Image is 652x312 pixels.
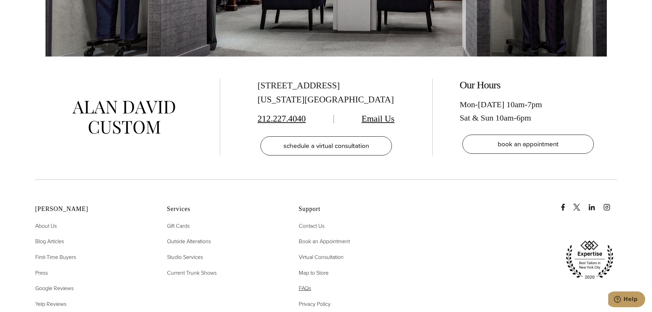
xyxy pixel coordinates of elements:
span: FAQs [299,284,311,292]
a: Gift Cards [167,222,190,230]
span: Studio Services [167,253,203,261]
a: FAQs [299,284,311,293]
a: book an appointment [462,135,594,154]
a: Map to Store [299,269,329,277]
a: 212.227.4040 [258,114,306,124]
img: expertise, best tailors in new york city 2020 [562,238,617,282]
a: First-Time Buyers [35,253,76,262]
div: Mon-[DATE] 10am-7pm Sat & Sun 10am-6pm [460,98,597,124]
a: Blog Articles [35,237,64,246]
span: Gift Cards [167,222,190,230]
a: Yelp Reviews [35,300,66,309]
div: [STREET_ADDRESS] [US_STATE][GEOGRAPHIC_DATA] [258,79,395,107]
a: Press [35,269,48,277]
a: instagram [603,197,617,211]
a: About Us [35,222,57,230]
a: Email Us [362,114,395,124]
span: Contact Us [299,222,324,230]
span: About Us [35,222,57,230]
a: Book an Appointment [299,237,350,246]
a: Privacy Policy [299,300,331,309]
a: Google Reviews [35,284,74,293]
span: schedule a virtual consultation [283,141,369,151]
a: Virtual Consultation [299,253,344,262]
span: Virtual Consultation [299,253,344,261]
h2: [PERSON_NAME] [35,205,150,213]
iframe: Opens a widget where you can chat to one of our agents [608,291,645,309]
span: Press [35,269,48,277]
span: Outside Alterations [167,237,211,245]
span: Google Reviews [35,284,74,292]
span: Current Trunk Shows [167,269,217,277]
a: Outside Alterations [167,237,211,246]
span: Blog Articles [35,237,64,245]
img: alan david custom [73,101,175,134]
span: Book an Appointment [299,237,350,245]
span: First-Time Buyers [35,253,76,261]
a: Facebook [560,197,572,211]
a: Current Trunk Shows [167,269,217,277]
span: book an appointment [498,139,559,149]
a: schedule a virtual consultation [260,136,392,155]
a: x/twitter [573,197,587,211]
a: Contact Us [299,222,324,230]
a: Studio Services [167,253,203,262]
span: Map to Store [299,269,329,277]
h2: Our Hours [460,79,597,91]
nav: Services Footer Nav [167,222,282,277]
a: linkedin [588,197,602,211]
h2: Services [167,205,282,213]
h2: Support [299,205,413,213]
